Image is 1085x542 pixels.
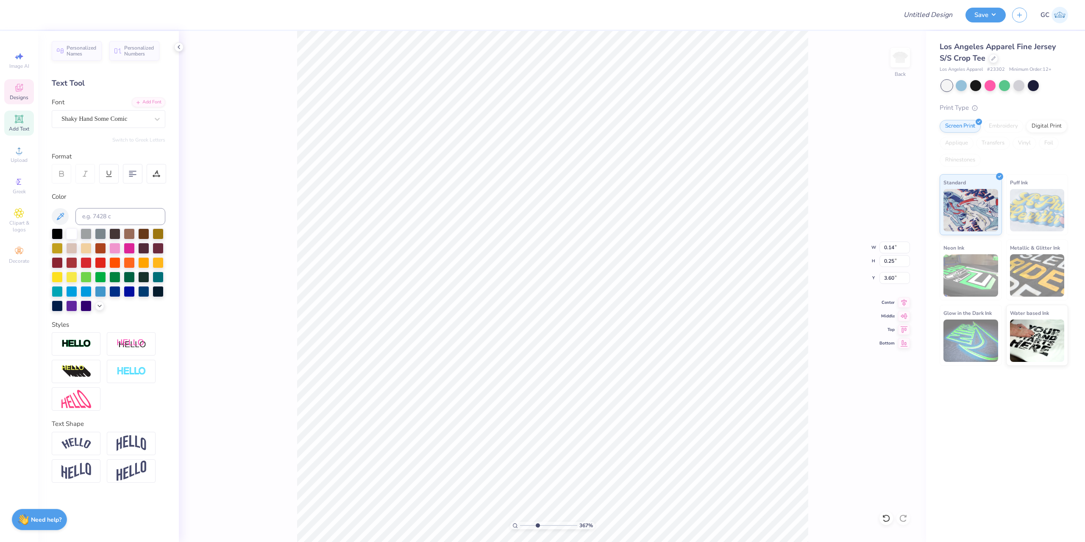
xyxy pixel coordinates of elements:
[9,258,29,264] span: Decorate
[117,367,146,376] img: Negative Space
[895,70,906,78] div: Back
[879,313,895,319] span: Middle
[67,45,97,57] span: Personalized Names
[4,220,34,233] span: Clipart & logos
[1040,10,1049,20] span: GC
[52,97,64,107] label: Font
[943,254,998,297] img: Neon Ink
[1009,66,1052,73] span: Minimum Order: 12 +
[943,243,964,252] span: Neon Ink
[940,137,974,150] div: Applique
[940,154,981,167] div: Rhinestones
[52,152,166,161] div: Format
[987,66,1005,73] span: # 23302
[965,8,1006,22] button: Save
[1010,309,1049,317] span: Water based Ink
[52,320,165,330] div: Styles
[9,63,29,69] span: Image AI
[112,136,165,143] button: Switch to Greek Letters
[124,45,154,57] span: Personalized Numbers
[52,78,165,89] div: Text Tool
[879,340,895,346] span: Bottom
[579,522,593,529] span: 367 %
[976,137,1010,150] div: Transfers
[13,188,26,195] span: Greek
[117,339,146,349] img: Shadow
[11,157,28,164] span: Upload
[61,339,91,349] img: Stroke
[61,438,91,449] img: Arc
[879,300,895,306] span: Center
[940,66,983,73] span: Los Angeles Apparel
[1010,320,1065,362] img: Water based Ink
[943,309,992,317] span: Glow in the Dark Ink
[897,6,959,23] input: Untitled Design
[940,103,1068,113] div: Print Type
[75,208,165,225] input: e.g. 7428 c
[1039,137,1059,150] div: Foil
[61,365,91,378] img: 3d Illusion
[61,463,91,479] img: Flag
[983,120,1024,133] div: Embroidery
[1040,7,1068,23] a: GC
[943,178,966,187] span: Standard
[943,189,998,231] img: Standard
[1010,243,1060,252] span: Metallic & Glitter Ink
[940,42,1056,63] span: Los Angeles Apparel Fine Jersey S/S Crop Tee
[9,125,29,132] span: Add Text
[52,419,165,429] div: Text Shape
[1010,178,1028,187] span: Puff Ink
[940,120,981,133] div: Screen Print
[1010,254,1065,297] img: Metallic & Glitter Ink
[943,320,998,362] img: Glow in the Dark Ink
[117,461,146,481] img: Rise
[1052,7,1068,23] img: Gerard Christopher Trorres
[1013,137,1036,150] div: Vinyl
[1010,189,1065,231] img: Puff Ink
[31,516,61,524] strong: Need help?
[61,390,91,408] img: Free Distort
[10,94,28,101] span: Designs
[1026,120,1067,133] div: Digital Print
[892,49,909,66] img: Back
[879,327,895,333] span: Top
[117,435,146,451] img: Arch
[132,97,165,107] div: Add Font
[52,192,165,202] div: Color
